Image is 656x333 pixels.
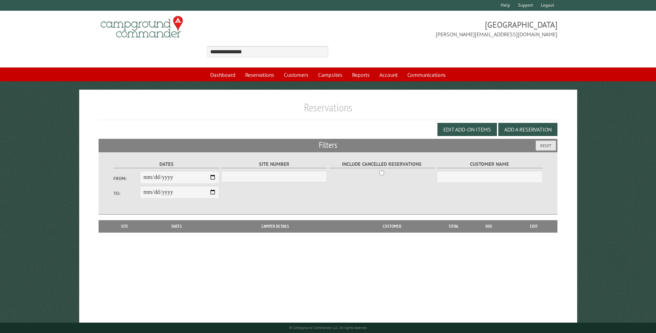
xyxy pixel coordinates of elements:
[113,175,140,182] label: From:
[536,141,556,151] button: Reset
[206,220,344,233] th: Camper Details
[440,220,467,233] th: Total
[328,19,557,38] span: [GEOGRAPHIC_DATA] [PERSON_NAME][EMAIL_ADDRESS][DOMAIN_NAME]
[467,220,511,233] th: Due
[280,68,313,81] a: Customers
[329,160,435,168] label: Include Cancelled Reservations
[437,160,542,168] label: Customer Name
[99,13,185,40] img: Campground Commander
[375,68,402,81] a: Account
[241,68,278,81] a: Reservations
[348,68,374,81] a: Reports
[113,160,219,168] label: Dates
[498,123,557,136] button: Add a Reservation
[206,68,240,81] a: Dashboard
[113,190,140,197] label: To:
[147,220,206,233] th: Dates
[344,220,440,233] th: Customer
[221,160,327,168] label: Site Number
[314,68,347,81] a: Campsites
[99,101,557,120] h1: Reservations
[437,123,497,136] button: Edit Add-on Items
[99,139,557,152] h2: Filters
[289,325,367,330] small: © Campground Commander LLC. All rights reserved.
[403,68,450,81] a: Communications
[511,220,557,233] th: Edit
[102,220,147,233] th: Site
